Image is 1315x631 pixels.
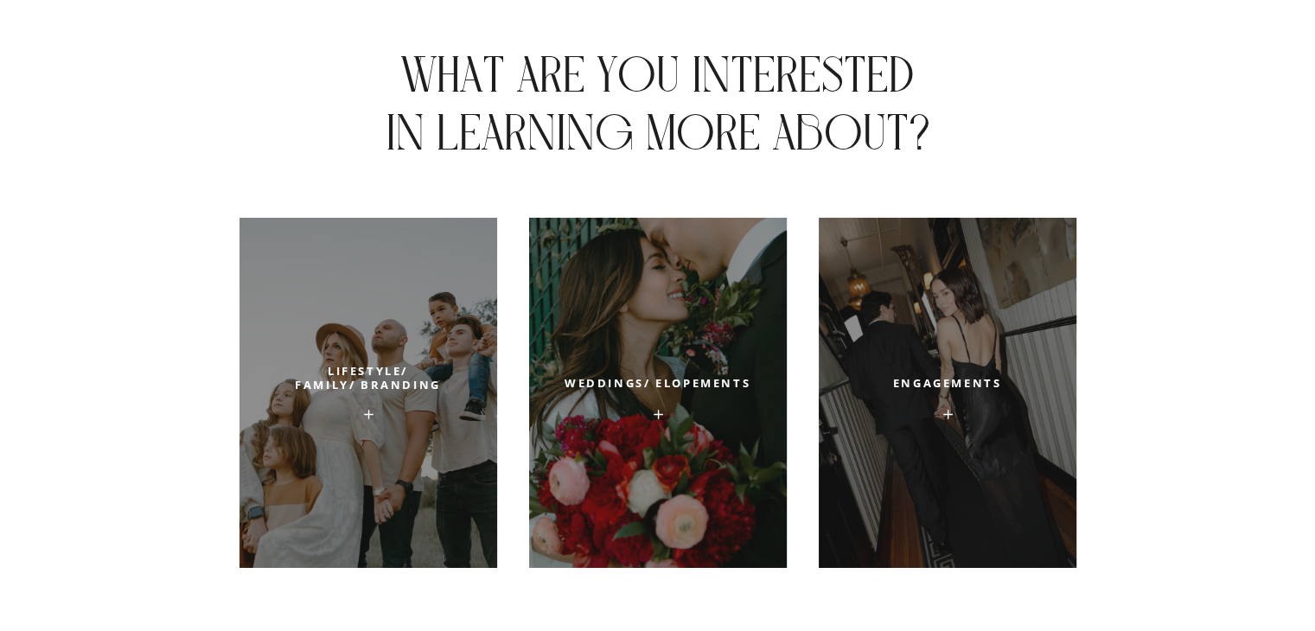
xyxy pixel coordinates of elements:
h2: What are you interested in learning more about? [380,46,937,168]
a: weddings/ Elopements [559,377,757,405]
h2: lifestyle/ Family/ Branding [269,365,468,401]
a: lifestyle/Family/ Branding [269,365,468,401]
a: Engagements [848,377,1047,394]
